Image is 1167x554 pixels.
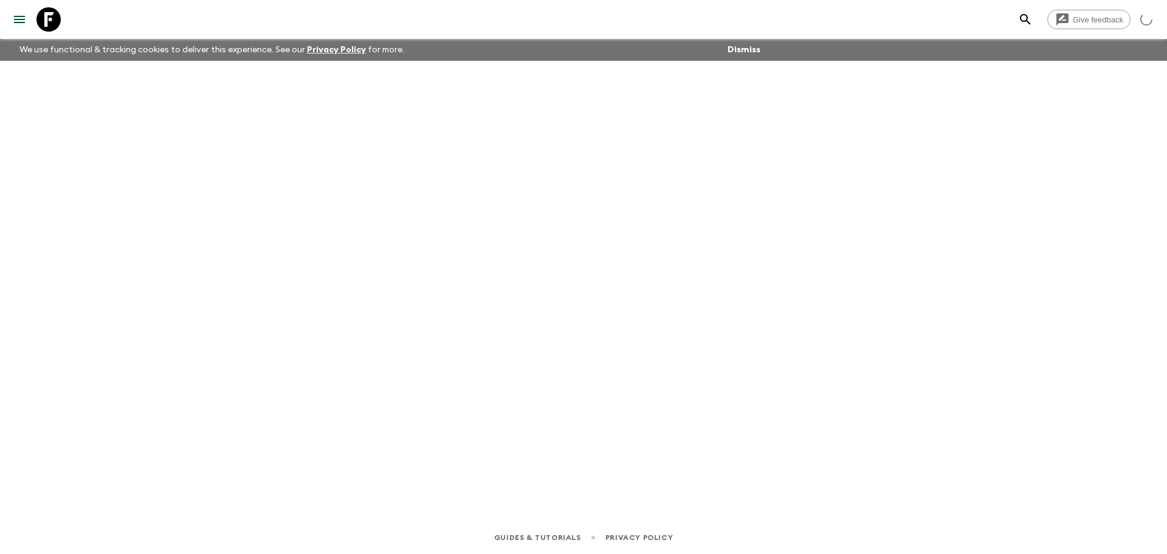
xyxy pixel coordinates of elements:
[7,7,32,32] button: menu
[494,531,581,544] a: Guides & Tutorials
[1013,7,1038,32] button: search adventures
[605,531,673,544] a: Privacy Policy
[725,41,763,58] button: Dismiss
[1066,15,1130,24] span: Give feedback
[307,46,366,54] a: Privacy Policy
[15,39,409,61] p: We use functional & tracking cookies to deliver this experience. See our for more.
[1047,10,1131,29] a: Give feedback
